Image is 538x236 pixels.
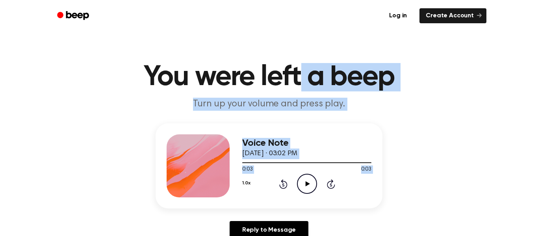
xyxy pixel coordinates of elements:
p: Turn up your volume and press play. [118,98,420,111]
button: 1.0x [242,177,250,190]
a: Log in [381,7,415,25]
h3: Voice Note [242,138,371,149]
span: [DATE] · 03:02 PM [242,150,297,157]
a: Beep [52,8,96,24]
h1: You were left a beep [67,63,471,91]
span: 0:03 [242,165,252,174]
span: 0:03 [361,165,371,174]
a: Create Account [419,8,486,23]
